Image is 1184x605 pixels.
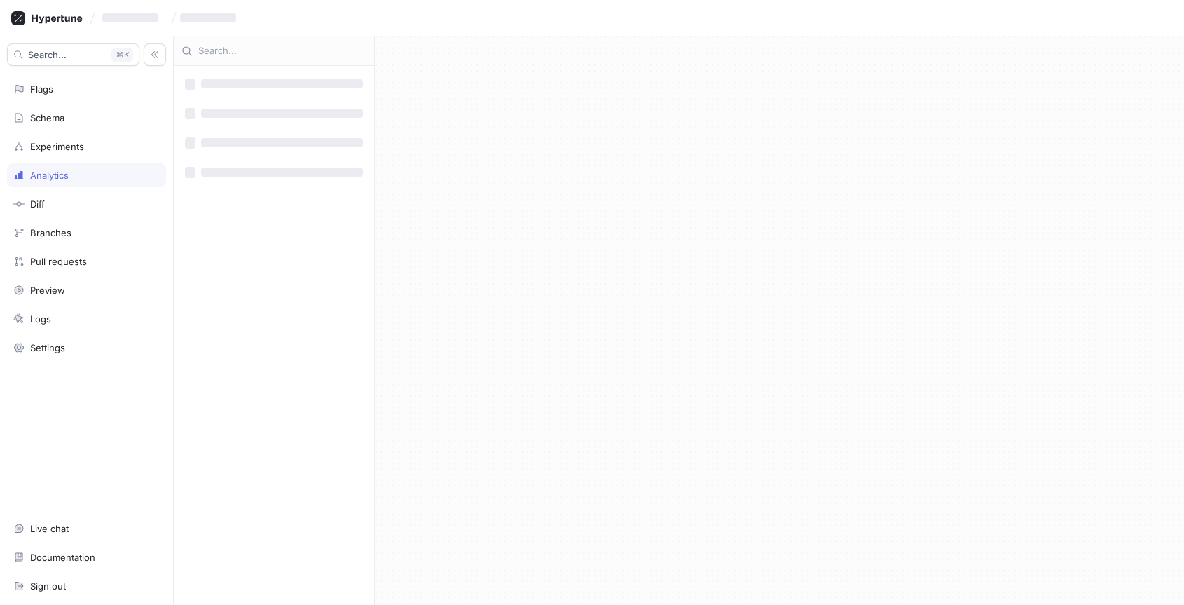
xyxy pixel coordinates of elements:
div: Sign out [30,580,66,592]
div: Logs [30,313,51,325]
div: Documentation [30,552,95,563]
div: Preview [30,285,65,296]
span: ‌ [185,137,195,149]
div: Schema [30,112,64,123]
div: Diff [30,198,45,210]
span: ‌ [185,167,195,178]
span: ‌ [185,79,195,90]
input: Search... [198,44,366,58]
span: ‌ [180,13,236,22]
span: Search... [28,50,67,59]
a: Documentation [7,545,166,569]
span: ‌ [102,13,158,22]
span: ‌ [201,168,363,177]
button: Search...K [7,43,139,66]
button: ‌ [97,6,170,29]
div: Analytics [30,170,69,181]
span: ‌ [201,109,363,118]
span: ‌ [201,79,363,88]
div: K [111,48,133,62]
div: Settings [30,342,65,353]
div: Pull requests [30,256,87,267]
div: Branches [30,227,71,238]
div: Live chat [30,523,69,534]
div: Flags [30,83,53,95]
span: ‌ [185,108,195,119]
span: ‌ [201,138,363,147]
div: Experiments [30,141,84,152]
